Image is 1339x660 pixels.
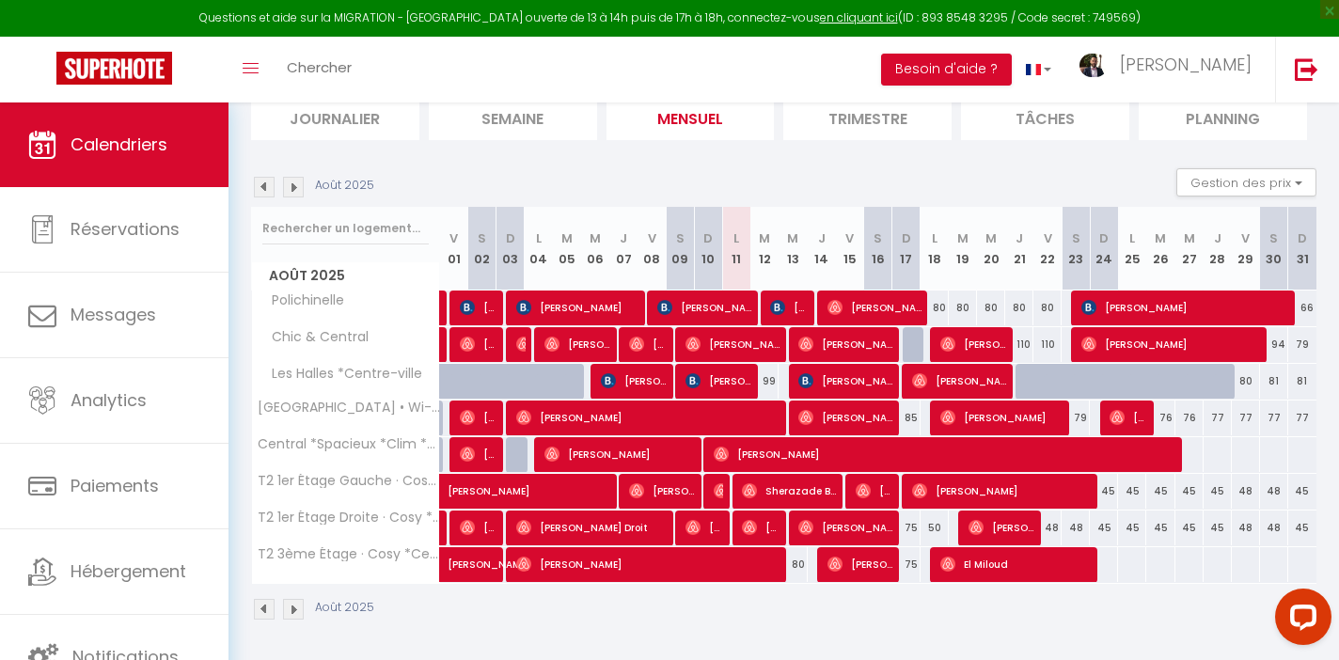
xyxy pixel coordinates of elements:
[1232,401,1260,435] div: 77
[770,290,808,325] span: [PERSON_NAME]
[506,229,515,247] abbr: D
[856,473,893,509] span: [PERSON_NAME]
[759,229,770,247] abbr: M
[620,229,627,247] abbr: J
[1081,326,1260,362] span: [PERSON_NAME]
[1118,207,1146,291] th: 25
[1232,364,1260,399] div: 80
[1204,474,1232,509] div: 45
[932,229,937,247] abbr: L
[1033,207,1062,291] th: 22
[1288,401,1316,435] div: 77
[252,262,439,290] span: Août 2025
[1081,290,1288,325] span: [PERSON_NAME]
[1260,511,1288,545] div: 48
[1175,401,1204,435] div: 76
[1044,229,1052,247] abbr: V
[1175,474,1204,509] div: 45
[676,229,685,247] abbr: S
[255,437,443,451] span: Central *Spacieux *Clim *Wi-Fi *Terrasse Privée
[1204,401,1232,435] div: 77
[1232,474,1260,509] div: 48
[516,546,780,582] span: [PERSON_NAME]
[1033,511,1062,545] div: 48
[1232,207,1260,291] th: 29
[798,400,892,435] span: [PERSON_NAME]
[1269,229,1278,247] abbr: S
[638,207,666,291] th: 08
[940,546,1091,582] span: El Miloud
[1260,474,1288,509] div: 48
[1090,207,1118,291] th: 24
[561,229,573,247] abbr: M
[874,229,882,247] abbr: S
[742,510,780,545] span: [PERSON_NAME]
[460,290,497,325] span: [PERSON_NAME]
[902,229,911,247] abbr: D
[921,207,949,291] th: 18
[1298,229,1307,247] abbr: D
[1118,474,1146,509] div: 45
[921,511,949,545] div: 50
[255,291,349,311] span: Polichinelle
[985,229,997,247] abbr: M
[71,474,159,497] span: Paiements
[1062,401,1090,435] div: 79
[496,207,525,291] th: 03
[1079,54,1108,77] img: ...
[553,207,581,291] th: 05
[1288,291,1316,325] div: 66
[1099,229,1109,247] abbr: D
[262,212,429,245] input: Rechercher un logement...
[798,326,892,362] span: [PERSON_NAME]
[685,510,723,545] span: [PERSON_NAME]
[1260,364,1288,399] div: 81
[969,510,1034,545] span: [PERSON_NAME]
[912,473,1091,509] span: [PERSON_NAME]
[783,94,952,140] li: Trimestre
[864,207,892,291] th: 16
[949,207,977,291] th: 19
[56,52,172,85] img: Super Booking
[892,511,921,545] div: 75
[1062,207,1090,291] th: 23
[657,290,751,325] span: [PERSON_NAME]
[648,229,656,247] abbr: V
[957,229,969,247] abbr: M
[881,54,1012,86] button: Besoin d'aide ?
[1146,511,1174,545] div: 45
[694,207,722,291] th: 10
[629,473,695,509] span: [PERSON_NAME]
[921,291,949,325] div: 80
[1065,37,1275,102] a: ... [PERSON_NAME]
[1072,229,1080,247] abbr: S
[71,559,186,583] span: Hébergement
[1146,474,1174,509] div: 45
[1288,474,1316,509] div: 45
[629,326,667,362] span: [PERSON_NAME]
[1146,207,1174,291] th: 26
[1288,207,1316,291] th: 31
[742,473,836,509] span: Sherazade Beladjal
[1260,327,1288,362] div: 94
[722,207,750,291] th: 11
[1176,168,1316,196] button: Gestion des prix
[836,207,864,291] th: 15
[429,94,597,140] li: Semaine
[544,436,695,472] span: [PERSON_NAME]
[912,363,1006,399] span: [PERSON_NAME]
[820,9,898,25] a: en cliquant ici
[827,546,893,582] span: [PERSON_NAME]
[818,229,826,247] abbr: J
[1260,401,1288,435] div: 77
[440,547,468,583] a: [PERSON_NAME]
[1129,229,1135,247] abbr: L
[1288,511,1316,545] div: 45
[581,207,609,291] th: 06
[779,207,807,291] th: 13
[516,400,780,435] span: [PERSON_NAME]
[798,510,892,545] span: [PERSON_NAME]
[808,207,836,291] th: 14
[516,510,667,545] span: [PERSON_NAME] Droit
[940,326,1006,362] span: [PERSON_NAME]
